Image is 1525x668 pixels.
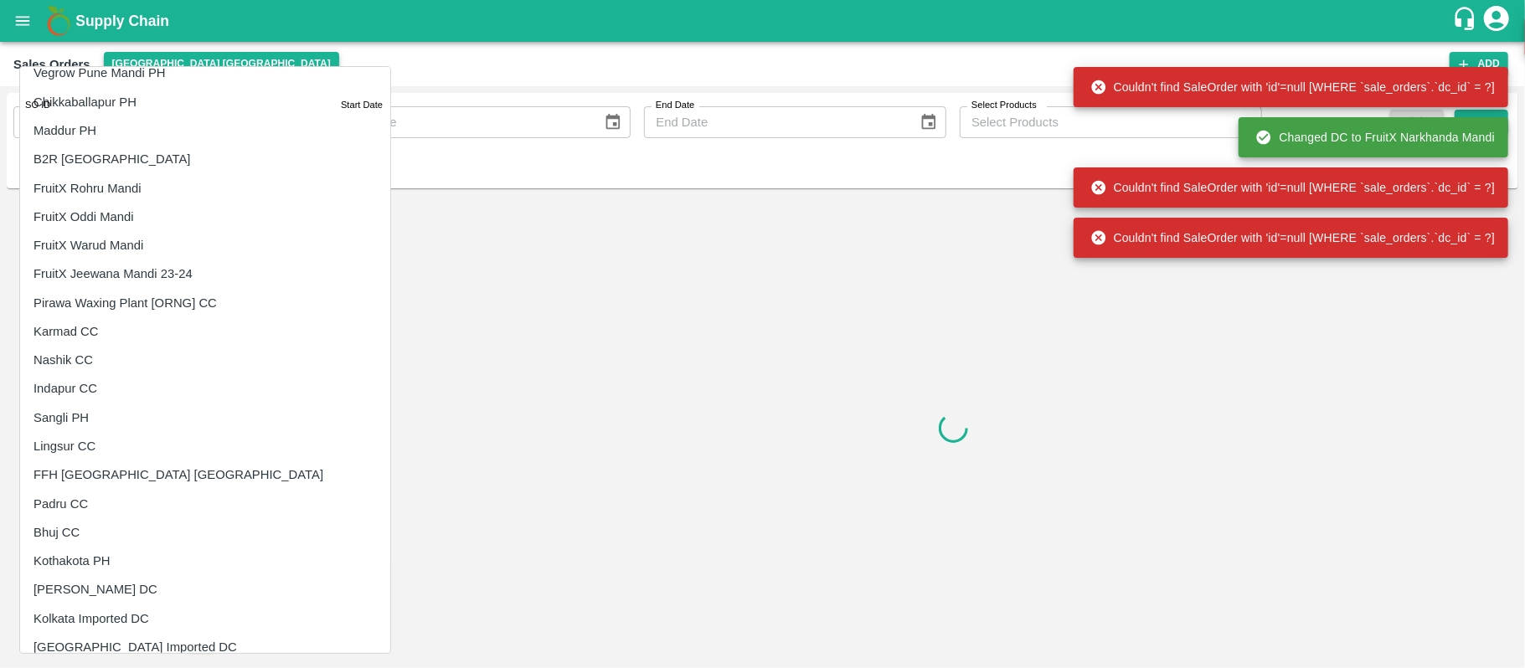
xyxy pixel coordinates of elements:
div: Couldn't find SaleOrder with 'id'=null [WHERE `sale_orders`.`dc_id` = ?] [1090,223,1495,253]
li: [PERSON_NAME] DC [20,575,390,604]
li: [GEOGRAPHIC_DATA] Imported DC [20,633,390,661]
li: Sangli PH [20,403,390,432]
label: End Date [656,99,694,112]
input: Enter SO ID [13,106,316,138]
div: Couldn't find SaleOrder with 'id'=null [WHERE `sale_orders`.`dc_id` = ?] [1090,172,1495,203]
input: Start Date [329,106,590,138]
li: FruitX Rohru Mandi [20,174,390,203]
label: SO ID [25,99,50,112]
label: Select Products [971,99,1037,112]
li: FruitX Jeewana Mandi 23-24 [20,259,390,288]
b: Supply Chain [75,13,169,29]
li: Karmad CC [20,317,390,346]
li: Kothakota PH [20,547,390,575]
li: Pirawa Waxing Plant [ORNG] CC [20,289,390,317]
button: Choose date [597,106,629,138]
li: Indapur CC [20,374,390,403]
li: Vegrow Pune Mandi PH [20,59,390,87]
div: Couldn't find SaleOrder with 'id'=null [WHERE `sale_orders`.`dc_id` = ?] [1090,72,1495,102]
li: Padru CC [20,490,390,518]
button: open drawer [3,2,42,40]
div: Sales Orders [13,54,90,75]
button: Open [1234,111,1256,133]
button: Choose date [913,106,945,138]
label: Start Date [341,99,383,112]
li: Nashik CC [20,346,390,374]
div: Changed DC to FruitX Narkhanda Mandi [1255,122,1495,152]
div: customer-support [1452,6,1481,36]
input: End Date [644,106,905,138]
div: account of current user [1481,3,1512,39]
li: Bhuj CC [20,518,390,547]
li: Maddur PH [20,116,390,145]
li: Lingsur CC [20,432,390,460]
img: logo [42,4,75,38]
li: B2R [GEOGRAPHIC_DATA] [20,145,390,173]
button: Select DC [104,52,339,76]
li: Chikkaballapur PH [20,88,390,116]
li: FFH [GEOGRAPHIC_DATA] [GEOGRAPHIC_DATA] [20,460,390,489]
input: Select Products [965,111,1229,133]
li: Kolkata Imported DC [20,604,390,633]
li: FruitX Warud Mandi [20,231,390,259]
li: FruitX Oddi Mandi [20,203,390,231]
